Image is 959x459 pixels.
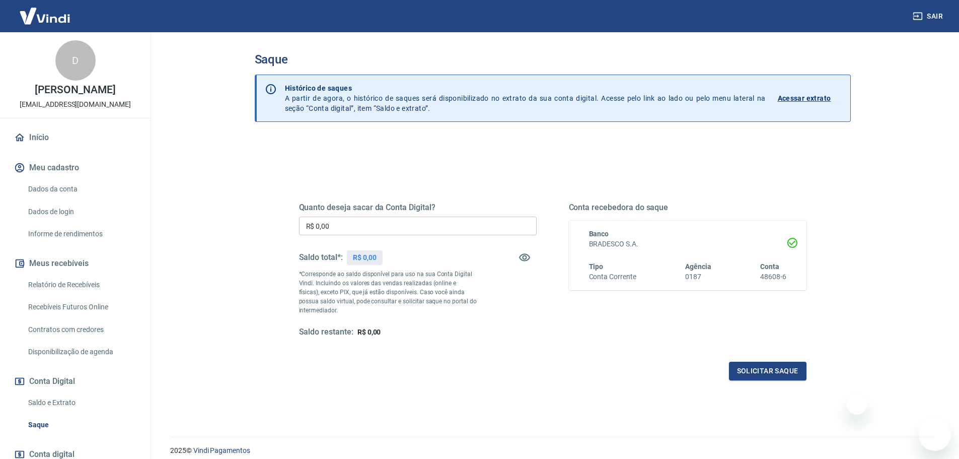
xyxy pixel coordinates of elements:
h6: Conta Corrente [589,272,636,282]
button: Conta Digital [12,370,138,392]
h5: Saldo total*: [299,252,343,263]
iframe: Fechar mensagem [847,395,867,415]
p: [EMAIL_ADDRESS][DOMAIN_NAME] [20,99,131,110]
a: Informe de rendimentos [24,224,138,244]
h5: Quanto deseja sacar da Conta Digital? [299,203,537,213]
h3: Saque [255,52,851,67]
iframe: Botão para abrir a janela de mensagens [919,419,951,451]
span: Banco [589,230,609,238]
p: R$ 0,00 [353,252,377,263]
button: Solicitar saque [729,362,806,380]
button: Meus recebíveis [12,252,138,275]
span: Agência [685,263,711,271]
span: R$ 0,00 [357,328,381,336]
a: Contratos com credores [24,319,138,340]
a: Relatório de Recebíveis [24,275,138,295]
p: [PERSON_NAME] [35,85,115,95]
a: Dados de login [24,202,138,222]
p: 2025 © [170,445,935,456]
p: Acessar extrato [778,93,831,103]
p: *Corresponde ao saldo disponível para uso na sua Conta Digital Vindi. Incluindo os valores das ve... [299,270,477,315]
span: Conta [760,263,779,271]
h6: BRADESCO S.A. [589,239,786,249]
span: Tipo [589,263,604,271]
a: Início [12,126,138,149]
a: Recebíveis Futuros Online [24,297,138,317]
a: Saque [24,415,138,435]
button: Sair [911,7,947,26]
a: Saldo e Extrato [24,392,138,413]
a: Vindi Pagamentos [193,446,250,454]
a: Acessar extrato [778,83,842,113]
h6: 48608-6 [760,272,786,282]
a: Dados da conta [24,179,138,200]
img: Vindi [12,1,78,31]
div: D [55,40,96,81]
a: Disponibilização de agenda [24,342,138,362]
h5: Saldo restante: [299,327,353,338]
button: Meu cadastro [12,157,138,179]
h6: 0187 [685,272,711,282]
p: Histórico de saques [285,83,766,93]
h5: Conta recebedora do saque [569,203,806,213]
p: A partir de agora, o histórico de saques será disponibilizado no extrato da sua conta digital. Ac... [285,83,766,113]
